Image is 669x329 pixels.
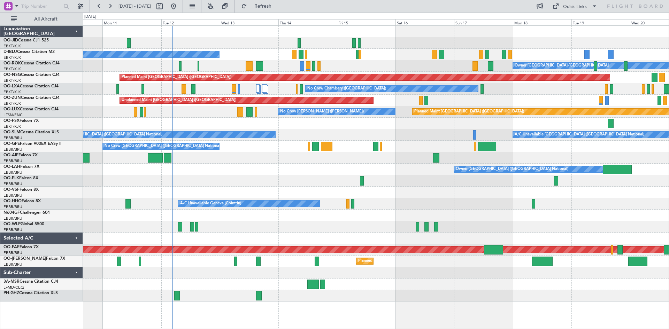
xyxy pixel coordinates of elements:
a: EBBR/BRU [3,170,22,175]
a: LFMD/CEQ [3,285,24,290]
a: EBBR/BRU [3,216,22,221]
span: OO-VSF [3,188,20,192]
a: OO-ELKFalcon 8X [3,176,38,180]
button: All Aircraft [8,14,76,25]
a: OO-ROKCessna Citation CJ4 [3,61,60,65]
span: OO-ROK [3,61,21,65]
a: OO-AIEFalcon 7X [3,153,38,157]
a: EBKT/KJK [3,89,21,95]
a: EBBR/BRU [3,204,22,210]
div: Fri 15 [337,19,395,25]
span: OO-LXA [3,84,20,88]
a: EBBR/BRU [3,158,22,164]
div: Mon 18 [513,19,571,25]
div: No Crew [PERSON_NAME] ([PERSON_NAME]) [280,107,364,117]
span: OO-JID [3,38,18,42]
div: Unplanned Maint [GEOGRAPHIC_DATA] ([GEOGRAPHIC_DATA]) [122,95,236,105]
a: EBBR/BRU [3,181,22,187]
a: OO-FAEFalcon 7X [3,245,39,249]
a: OO-LUXCessna Citation CJ4 [3,107,59,111]
a: OO-LAHFalcon 7X [3,165,39,169]
a: EBBR/BRU [3,250,22,256]
a: N604GFChallenger 604 [3,211,50,215]
a: EBKT/KJK [3,66,21,72]
div: [DATE] [84,14,96,20]
span: OO-FSX [3,119,20,123]
a: 3A-MSRCessna Citation CJ4 [3,280,58,284]
div: Sun 17 [454,19,513,25]
a: OO-WLPGlobal 5500 [3,222,44,226]
span: All Aircraft [18,17,74,22]
span: OO-LAH [3,165,20,169]
div: A/C Unavailable [GEOGRAPHIC_DATA] ([GEOGRAPHIC_DATA] National) [515,130,644,140]
input: Trip Number [21,1,61,11]
span: OO-FAE [3,245,20,249]
a: EBKT/KJK [3,101,21,106]
span: OO-ELK [3,176,19,180]
a: EBBR/BRU [3,227,22,233]
div: Mon 11 [102,19,161,25]
a: OO-VSFFalcon 8X [3,188,39,192]
button: Refresh [238,1,280,12]
a: LFSN/ENC [3,112,23,118]
a: EBKT/KJK [3,78,21,83]
div: Quick Links [563,3,587,10]
button: Quick Links [549,1,601,12]
span: OO-AIE [3,153,18,157]
span: Refresh [248,4,278,9]
div: Sat 16 [395,19,454,25]
span: OO-LUX [3,107,20,111]
a: D-IBLUCessna Citation M2 [3,50,55,54]
span: OO-WLP [3,222,21,226]
a: PH-GHZCessna Citation XLS [3,291,58,295]
a: EBBR/BRU [3,193,22,198]
span: OO-HHO [3,199,22,203]
a: OO-GPEFalcon 900EX EASy II [3,142,61,146]
div: Planned Maint [GEOGRAPHIC_DATA] ([GEOGRAPHIC_DATA]) [122,72,231,83]
a: OO-HHOFalcon 8X [3,199,41,203]
span: OO-ZUN [3,96,21,100]
span: [DATE] - [DATE] [118,3,151,9]
span: OO-[PERSON_NAME] [3,257,46,261]
a: EBBR/BRU [3,262,22,267]
a: OO-[PERSON_NAME]Falcon 7X [3,257,65,261]
div: Planned Maint [GEOGRAPHIC_DATA] ([GEOGRAPHIC_DATA] National) [358,256,484,266]
a: EBKT/KJK [3,55,21,60]
div: Owner [GEOGRAPHIC_DATA]-[GEOGRAPHIC_DATA] [515,61,609,71]
div: Planned Maint [GEOGRAPHIC_DATA] ([GEOGRAPHIC_DATA]) [414,107,524,117]
div: Tue 19 [571,19,630,25]
span: PH-GHZ [3,291,19,295]
div: Owner [GEOGRAPHIC_DATA] ([GEOGRAPHIC_DATA] National) [456,164,568,174]
a: OO-ZUNCessna Citation CJ4 [3,96,60,100]
span: OO-GPE [3,142,20,146]
span: OO-NSG [3,73,21,77]
div: No Crew [GEOGRAPHIC_DATA] ([GEOGRAPHIC_DATA] National) [46,130,162,140]
a: EBBR/BRU [3,135,22,141]
a: EBBR/BRU [3,147,22,152]
a: OO-FSXFalcon 7X [3,119,39,123]
span: N604GF [3,211,20,215]
a: OO-SLMCessna Citation XLS [3,130,59,134]
div: Wed 13 [220,19,278,25]
div: A/C Unavailable Geneva (Cointrin) [180,198,241,209]
a: OO-JIDCessna CJ1 525 [3,38,49,42]
div: Thu 14 [278,19,337,25]
a: OO-LXACessna Citation CJ4 [3,84,59,88]
a: EBKT/KJK [3,124,21,129]
a: OO-NSGCessna Citation CJ4 [3,73,60,77]
span: 3A-MSR [3,280,20,284]
span: OO-SLM [3,130,20,134]
div: No Crew Chambery ([GEOGRAPHIC_DATA]) [307,84,386,94]
div: No Crew [GEOGRAPHIC_DATA] ([GEOGRAPHIC_DATA] National) [105,141,221,151]
span: D-IBLU [3,50,17,54]
div: Tue 12 [161,19,220,25]
a: EBKT/KJK [3,44,21,49]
